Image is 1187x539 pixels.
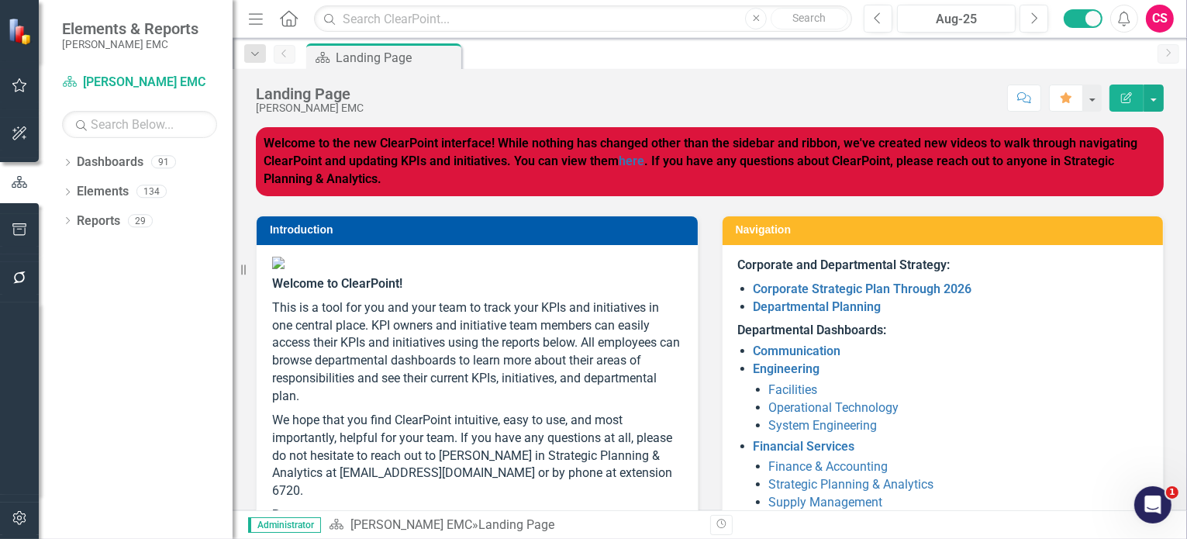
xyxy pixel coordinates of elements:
[754,344,841,358] a: Communication
[1166,486,1178,499] span: 1
[62,74,217,92] a: [PERSON_NAME] EMC
[769,418,878,433] a: System Engineering
[62,38,198,50] small: [PERSON_NAME] EMC
[738,323,887,337] strong: Departmental Dashboards:
[769,477,934,492] a: Strategic Planning & Analytics
[769,495,883,510] a: Supply Management
[478,517,554,532] div: Landing Page
[8,18,35,45] img: ClearPoint Strategy
[754,282,972,296] a: Corporate Strategic Plan Through 2026
[248,517,321,533] span: Administrator
[1134,486,1171,523] iframe: Intercom live chat
[902,10,1010,29] div: Aug-25
[738,257,951,272] strong: Corporate and Departmental Strategy:
[256,85,364,102] div: Landing Page
[272,507,319,522] strong: Reports:
[329,517,699,534] div: »
[128,214,153,227] div: 29
[256,102,364,114] div: [PERSON_NAME] EMC
[62,19,198,38] span: Elements & Reports
[151,156,176,169] div: 91
[62,111,217,138] input: Search Below...
[769,400,899,415] a: Operational Technology
[769,459,889,474] a: Finance & Accounting
[77,183,129,201] a: Elements
[136,185,167,199] div: 134
[793,12,826,24] span: Search
[336,48,457,67] div: Landing Page
[754,299,882,314] a: Departmental Planning
[754,361,820,376] a: Engineering
[619,154,644,168] a: here
[897,5,1016,33] button: Aug-25
[77,154,143,171] a: Dashboards
[272,276,402,291] span: Welcome to ClearPoint!
[754,439,855,454] a: Financial Services
[272,300,680,403] span: This is a tool for you and your team to track your KPIs and initiatives in one central place. KPI...
[270,224,690,236] h3: Introduction
[350,517,472,532] a: [PERSON_NAME] EMC
[272,257,682,269] img: Jackson%20EMC%20high_res%20v2.png
[272,409,682,503] p: We hope that you find ClearPoint intuitive, easy to use, and most importantly, helpful for your t...
[77,212,120,230] a: Reports
[314,5,852,33] input: Search ClearPoint...
[736,224,1156,236] h3: Navigation
[769,382,818,397] a: Facilities
[1146,5,1174,33] button: CS
[264,136,1137,186] strong: Welcome to the new ClearPoint interface! While nothing has changed other than the sidebar and rib...
[771,8,848,29] button: Search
